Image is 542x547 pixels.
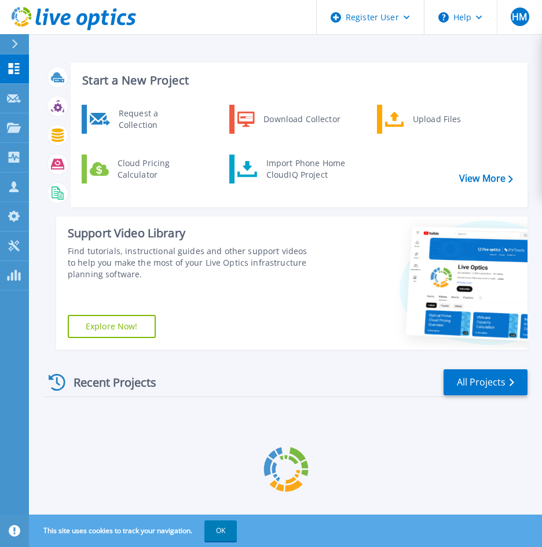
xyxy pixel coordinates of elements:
[68,315,156,338] a: Explore Now!
[68,226,309,241] div: Support Video Library
[82,105,200,134] a: Request a Collection
[512,12,527,21] span: HM
[68,245,309,280] div: Find tutorials, instructional guides and other support videos to help you make the most of your L...
[112,157,197,181] div: Cloud Pricing Calculator
[407,108,493,131] div: Upload Files
[82,74,512,87] h3: Start a New Project
[261,157,351,181] div: Import Phone Home CloudIQ Project
[32,520,237,541] span: This site uses cookies to track your navigation.
[229,105,348,134] a: Download Collector
[204,520,237,541] button: OK
[258,108,345,131] div: Download Collector
[82,155,200,183] a: Cloud Pricing Calculator
[444,369,528,395] a: All Projects
[45,368,172,397] div: Recent Projects
[113,108,197,131] div: Request a Collection
[459,173,513,184] a: View More
[377,105,496,134] a: Upload Files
